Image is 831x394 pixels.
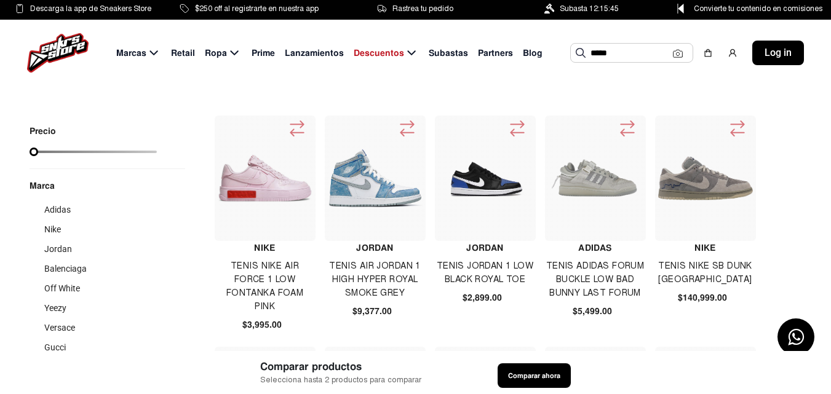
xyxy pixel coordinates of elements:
[260,359,421,374] span: Comparar productos
[252,47,275,60] span: Prime
[438,156,533,201] img: TENIS JORDAN 1 LOW BLACK ROYAL TOE
[498,363,571,388] button: Comparar ahora
[195,2,319,15] span: $250 off al registrarte en nuestra app
[658,131,753,226] img: TENIS NIKE SB DUNK LOW LONDON
[545,241,645,254] h4: Adidas
[678,291,727,304] span: $140,999.00
[655,259,755,286] h4: TENIS NIKE SB DUNK [GEOGRAPHIC_DATA]
[325,241,425,254] h4: Jordan
[44,224,61,234] span: Nike
[44,264,87,274] span: Balenciaga
[354,47,404,60] span: Descuentos
[694,2,822,15] span: Convierte tu contenido en comisiones
[573,305,612,318] span: $5,499.00
[765,45,792,60] span: Log in
[352,305,392,318] span: $9,377.00
[728,48,738,58] img: user
[463,291,502,304] span: $2,899.00
[44,244,72,254] span: Jordan
[673,49,683,58] img: Cámara
[205,47,227,60] span: Ropa
[215,259,315,313] h4: Tenis Nike Air Force 1 Low Fontanka Foam Pink
[703,48,713,58] img: shopping
[27,33,89,73] img: logo
[171,47,195,60] span: Retail
[435,259,535,286] h4: TENIS JORDAN 1 LOW BLACK ROYAL TOE
[523,47,543,60] span: Blog
[215,241,315,254] h4: Nike
[325,259,425,300] h4: Tenis Air Jordan 1 High Hyper Royal Smoke Grey
[44,342,66,352] span: Gucci
[285,47,344,60] span: Lanzamientos
[44,205,71,215] span: Adidas
[655,241,755,254] h4: Nike
[545,259,645,300] h4: TENIS ADIDAS FORUM BUCKLE LOW BAD BUNNY LAST FORUM
[218,154,312,202] img: Tenis Nike Air Force 1 Low Fontanka Foam Pink
[478,47,513,60] span: Partners
[435,241,535,254] h4: Jordan
[44,283,80,293] span: Off White
[242,318,282,331] span: $3,995.00
[30,2,151,15] span: Descarga la app de Sneakers Store
[429,47,468,60] span: Subastas
[392,2,453,15] span: Rastrea tu pedido
[44,303,66,313] span: Yeezy
[260,374,421,386] span: Selecciona hasta 2 productos para comparar
[548,131,643,226] img: TENIS ADIDAS FORUM BUCKLE LOW BAD BUNNY LAST FORUM
[560,2,619,15] span: Subasta 12:15:45
[673,4,688,14] img: Control Point Icon
[44,323,75,333] span: Versace
[30,179,185,192] p: Marca
[30,127,157,135] p: Precio
[116,47,146,60] span: Marcas
[328,149,423,208] img: Tenis Air Jordan 1 High Hyper Royal Smoke Grey
[576,48,586,58] img: Buscar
